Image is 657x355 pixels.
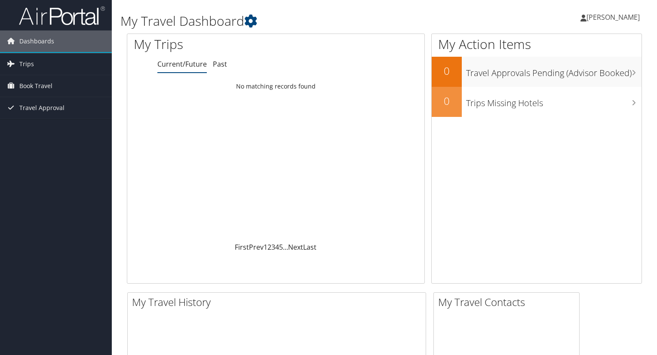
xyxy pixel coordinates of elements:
a: Last [303,242,316,252]
img: airportal-logo.png [19,6,105,26]
span: Dashboards [19,31,54,52]
a: 2 [267,242,271,252]
h2: My Travel History [132,295,426,309]
a: 5 [279,242,283,252]
span: … [283,242,288,252]
a: First [235,242,249,252]
h2: My Travel Contacts [438,295,579,309]
h1: My Action Items [432,35,642,53]
span: Book Travel [19,75,52,97]
a: Past [213,59,227,69]
a: 4 [275,242,279,252]
h1: My Travel Dashboard [120,12,473,30]
h1: My Trips [134,35,294,53]
h3: Travel Approvals Pending (Advisor Booked) [466,63,642,79]
a: 1 [264,242,267,252]
a: Next [288,242,303,252]
h2: 0 [432,94,462,108]
span: [PERSON_NAME] [586,12,640,22]
a: Current/Future [157,59,207,69]
h2: 0 [432,64,462,78]
h3: Trips Missing Hotels [466,93,642,109]
a: [PERSON_NAME] [580,4,648,30]
a: 0Travel Approvals Pending (Advisor Booked) [432,57,642,87]
span: Travel Approval [19,97,64,119]
td: No matching records found [127,79,424,94]
span: Trips [19,53,34,75]
a: 3 [271,242,275,252]
a: Prev [249,242,264,252]
a: 0Trips Missing Hotels [432,87,642,117]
